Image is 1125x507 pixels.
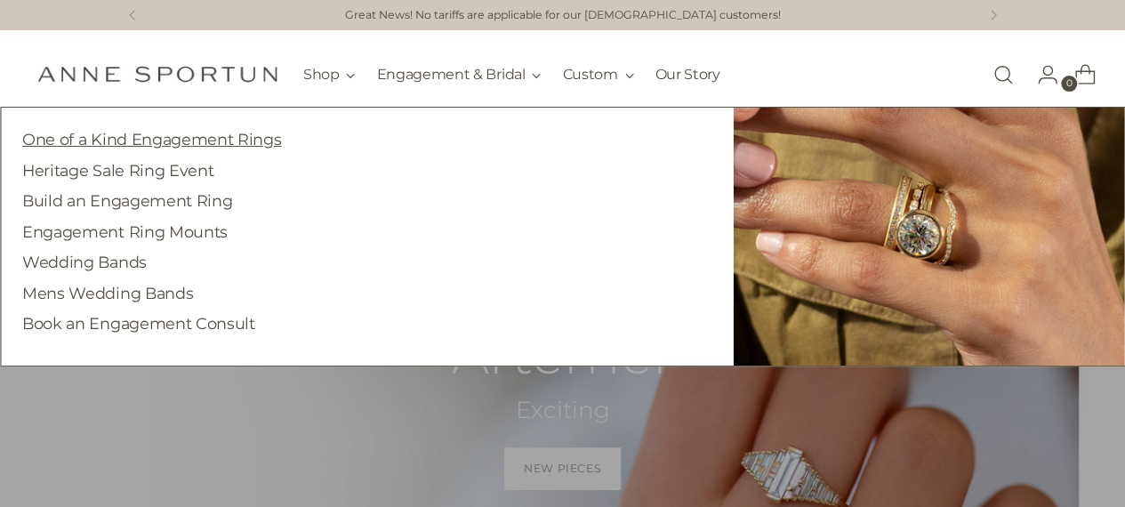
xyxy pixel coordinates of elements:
button: Engagement & Bridal [376,55,541,94]
button: Shop [303,55,356,94]
a: Our Story [655,55,720,94]
span: 0 [1061,76,1077,92]
a: Open search modal [985,57,1021,93]
a: Great News! No tariffs are applicable for our [DEMOGRAPHIC_DATA] customers! [345,7,781,24]
a: Anne Sportun Fine Jewellery [37,66,277,83]
button: Custom [562,55,633,94]
a: Go to the account page [1023,57,1058,93]
a: Open cart modal [1060,57,1096,93]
